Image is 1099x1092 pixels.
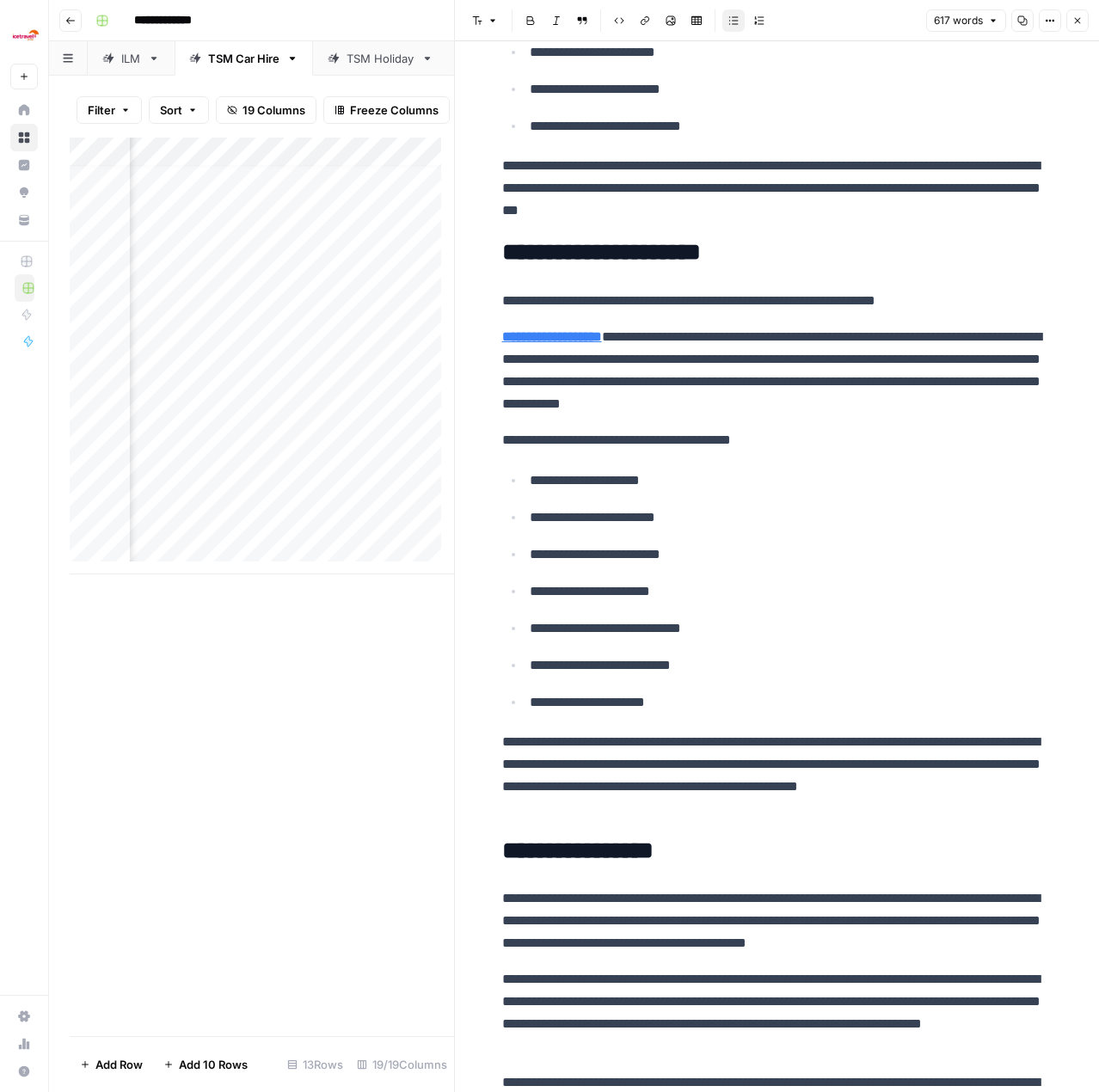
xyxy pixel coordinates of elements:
span: Sort [160,101,182,119]
a: Home [10,96,38,124]
span: Add 10 Rows [179,1056,248,1073]
div: 19/19 Columns [350,1051,454,1078]
div: TSM Car Hire [208,50,279,67]
a: Your Data [10,206,38,234]
a: ILM [88,41,175,76]
button: Add Row [70,1051,153,1078]
button: Add 10 Rows [153,1051,258,1078]
button: Sort [149,96,209,124]
button: Workspace: Ice Travel Group [10,14,38,57]
button: Help + Support [10,1058,38,1085]
span: Freeze Columns [350,101,439,119]
div: 13 Rows [280,1051,350,1078]
button: Filter [77,96,142,124]
span: Add Row [95,1056,143,1073]
a: TSM Holiday [313,41,448,76]
span: 19 Columns [243,101,305,119]
button: 617 words [926,9,1006,32]
a: Settings [10,1003,38,1030]
a: TSM Car Hire [175,41,313,76]
a: Opportunities [10,179,38,206]
img: Ice Travel Group Logo [10,20,41,51]
a: Usage [10,1030,38,1058]
span: 617 words [934,13,983,28]
button: Freeze Columns [323,96,450,124]
div: ILM [121,50,141,67]
span: Filter [88,101,115,119]
div: TSM Holiday [347,50,414,67]
a: Browse [10,124,38,151]
a: Insights [10,151,38,179]
button: 19 Columns [216,96,316,124]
